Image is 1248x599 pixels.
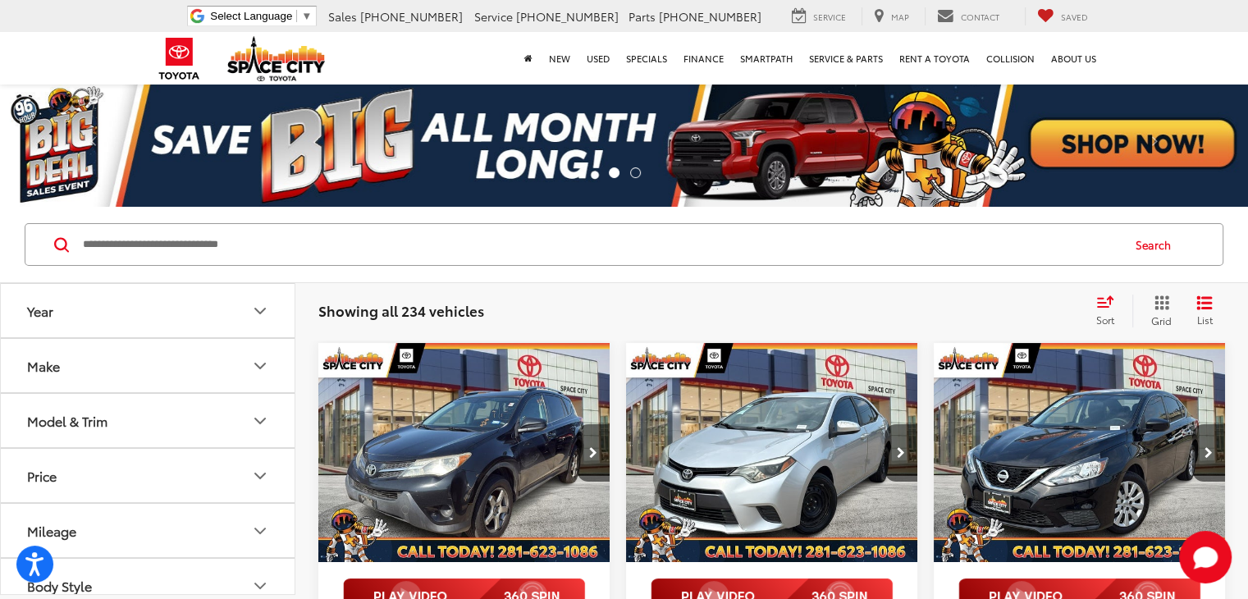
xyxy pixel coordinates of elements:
[250,301,270,321] div: Year
[618,32,675,85] a: Specials
[1132,295,1184,327] button: Grid View
[933,343,1227,564] img: 2016 Nissan Sentra SV
[210,10,292,22] span: Select Language
[1151,313,1172,327] span: Grid
[27,468,57,483] div: Price
[885,424,917,482] button: Next image
[925,7,1012,25] a: Contact
[1179,531,1232,583] button: Toggle Chat Window
[250,356,270,376] div: Make
[779,7,858,25] a: Service
[301,10,312,22] span: ▼
[933,343,1227,562] div: 2016 Nissan Sentra SV 0
[1096,313,1114,327] span: Sort
[1179,531,1232,583] svg: Start Chat
[1,449,296,502] button: PricePrice
[978,32,1043,85] a: Collision
[578,32,618,85] a: Used
[360,8,463,25] span: [PHONE_NUMBER]
[961,11,999,23] span: Contact
[1043,32,1104,85] a: About Us
[891,32,978,85] a: Rent a Toyota
[732,32,801,85] a: SmartPath
[318,343,611,564] img: 2013 Toyota RAV4 LE
[27,413,107,428] div: Model & Trim
[250,466,270,486] div: Price
[318,343,611,562] div: 2013 Toyota RAV4 LE 0
[1196,313,1213,327] span: List
[813,11,846,23] span: Service
[1,339,296,392] button: MakeMake
[81,225,1120,264] input: Search by Make, Model, or Keyword
[516,32,541,85] a: Home
[516,8,619,25] span: [PHONE_NUMBER]
[250,411,270,431] div: Model & Trim
[1,394,296,447] button: Model & TrimModel & Trim
[27,523,76,538] div: Mileage
[210,10,312,22] a: Select Language​
[577,424,610,482] button: Next image
[227,36,326,81] img: Space City Toyota
[1192,424,1225,482] button: Next image
[1,284,296,337] button: YearYear
[1025,7,1100,25] a: My Saved Vehicles
[296,10,297,22] span: ​
[27,358,60,373] div: Make
[862,7,921,25] a: Map
[149,32,210,85] img: Toyota
[891,11,909,23] span: Map
[1,504,296,557] button: MileageMileage
[318,343,611,562] a: 2013 Toyota RAV4 LE2013 Toyota RAV4 LE2013 Toyota RAV4 LE2013 Toyota RAV4 LE
[27,578,92,593] div: Body Style
[541,32,578,85] a: New
[801,32,891,85] a: Service & Parts
[27,303,53,318] div: Year
[1184,295,1225,327] button: List View
[625,343,919,564] img: 2015 Toyota COROLLA L
[474,8,513,25] span: Service
[1061,11,1088,23] span: Saved
[629,8,656,25] span: Parts
[328,8,357,25] span: Sales
[625,343,919,562] a: 2015 Toyota COROLLA L2015 Toyota COROLLA L2015 Toyota COROLLA L2015 Toyota COROLLA L
[659,8,761,25] span: [PHONE_NUMBER]
[250,576,270,596] div: Body Style
[318,300,484,320] span: Showing all 234 vehicles
[1088,295,1132,327] button: Select sort value
[1120,224,1195,265] button: Search
[675,32,732,85] a: Finance
[625,343,919,562] div: 2015 Toyota COROLLA L 0
[933,343,1227,562] a: 2016 Nissan Sentra SV2016 Nissan Sentra SV2016 Nissan Sentra SV2016 Nissan Sentra SV
[250,521,270,541] div: Mileage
